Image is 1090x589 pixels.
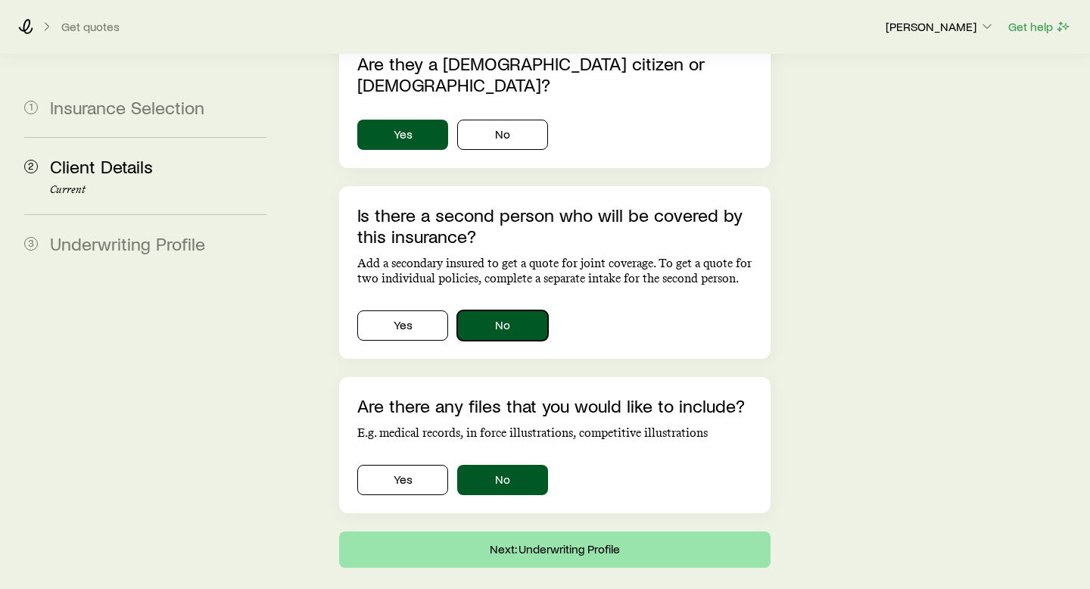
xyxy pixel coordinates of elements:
[457,120,548,150] button: No
[1007,18,1072,36] button: Get help
[50,184,266,196] p: Current
[357,256,752,286] p: Add a secondary insured to get a quote for joint coverage. To get a quote for two individual poli...
[24,237,38,251] span: 3
[357,395,752,416] p: Are there any files that you would like to include?
[357,204,752,247] p: Is there a second person who will be covered by this insurance?
[339,531,771,568] button: Next: Underwriting Profile
[50,96,204,118] span: Insurance Selection
[357,465,448,495] button: Yes
[357,310,448,341] button: Yes
[357,53,752,95] p: Are they a [DEMOGRAPHIC_DATA] citizen or [DEMOGRAPHIC_DATA]?
[886,19,995,34] p: [PERSON_NAME]
[885,18,995,36] button: [PERSON_NAME]
[357,425,752,441] p: E.g. medical records, in force illustrations, competitive illustrations
[61,20,120,34] button: Get quotes
[50,232,205,254] span: Underwriting Profile
[24,101,38,114] span: 1
[457,310,548,341] button: No
[24,160,38,173] span: 2
[357,120,448,150] button: Yes
[457,465,548,495] button: No
[50,155,153,177] span: Client Details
